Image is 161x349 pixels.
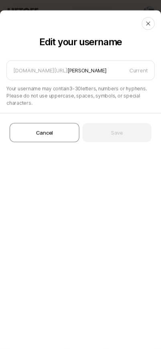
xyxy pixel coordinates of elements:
div: [DOMAIN_NAME][URL] [13,65,67,75]
p: Edit your username [6,36,155,48]
p: Your username may contain 3 - 30 letters, numbers or hyphens. Please do not use uppercase, spaces... [6,85,155,107]
input: frances-cruz [67,66,126,74]
button: Cancel [10,123,79,142]
p: Current [129,66,148,74]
